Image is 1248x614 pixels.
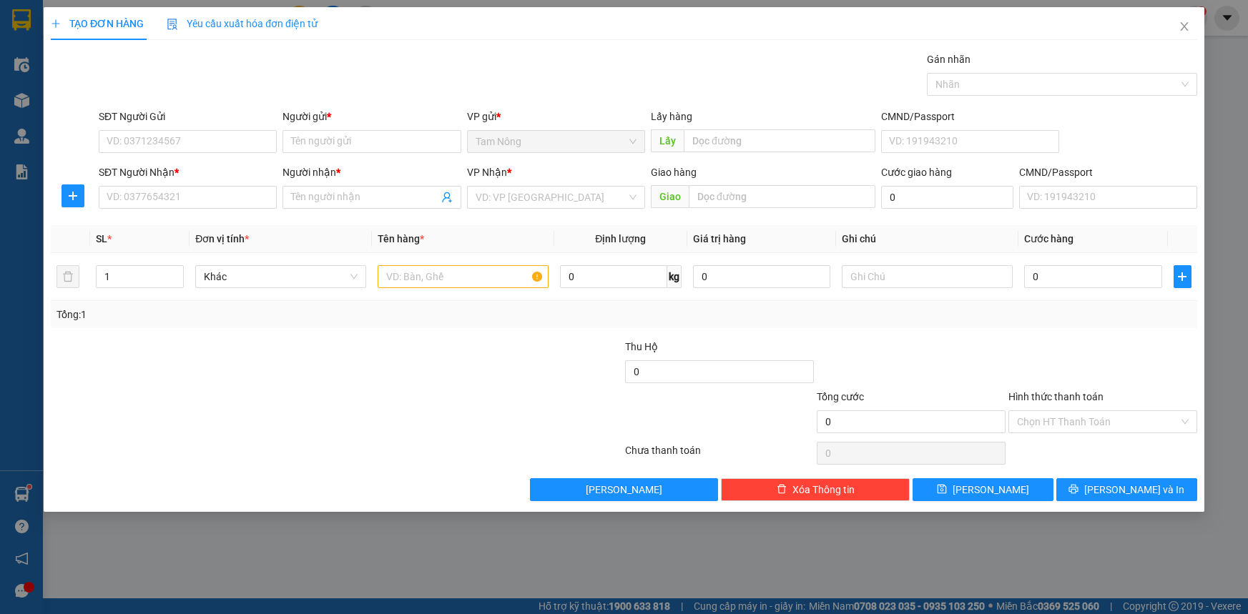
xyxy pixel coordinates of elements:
[1174,271,1191,282] span: plus
[467,109,645,124] div: VP gửi
[937,484,947,495] span: save
[467,167,507,178] span: VP Nhận
[99,109,277,124] div: SĐT Người Gửi
[1179,21,1190,32] span: close
[56,265,79,288] button: delete
[651,129,684,152] span: Lấy
[836,225,1018,253] th: Ghi chú
[1024,233,1073,244] span: Cước hàng
[625,341,658,352] span: Thu Hộ
[689,185,875,208] input: Dọc đường
[56,307,482,322] div: Tổng: 1
[913,478,1053,501] button: save[PERSON_NAME]
[693,233,746,244] span: Giá trị hàng
[51,18,144,29] span: TẠO ĐƠN HÀNG
[1164,7,1204,47] button: Close
[792,482,855,497] span: Xóa Thông tin
[651,167,697,178] span: Giao hàng
[651,185,689,208] span: Giao
[96,233,107,244] span: SL
[881,109,1059,124] div: CMND/Passport
[63,190,84,202] span: plus
[684,129,875,152] input: Dọc đường
[667,265,682,288] span: kg
[1174,265,1192,288] button: plus
[167,18,318,29] span: Yêu cầu xuất hóa đơn điện tử
[1008,391,1104,402] label: Hình thức thanh toán
[167,19,178,30] img: icon
[777,484,787,495] span: delete
[51,19,61,29] span: plus
[476,131,637,152] span: Tam Nông
[1085,482,1185,497] span: [PERSON_NAME] và In
[62,184,85,207] button: plus
[624,442,816,467] div: Chưa thanh toán
[204,266,358,287] span: Khác
[282,164,461,180] div: Người nhận
[953,482,1029,497] span: [PERSON_NAME]
[1056,478,1197,501] button: printer[PERSON_NAME] và In
[881,186,1013,209] input: Cước giao hàng
[817,391,864,402] span: Tổng cước
[651,111,692,122] span: Lấy hàng
[721,478,910,501] button: deleteXóa Thông tin
[195,233,249,244] span: Đơn vị tính
[927,54,971,65] label: Gán nhãn
[378,265,549,288] input: VD: Bàn, Ghế
[595,233,646,244] span: Định lượng
[586,482,662,497] span: [PERSON_NAME]
[282,109,461,124] div: Người gửi
[1019,164,1197,180] div: CMND/Passport
[1069,484,1079,495] span: printer
[881,167,952,178] label: Cước giao hàng
[530,478,719,501] button: [PERSON_NAME]
[99,164,277,180] div: SĐT Người Nhận
[441,192,453,203] span: user-add
[378,233,424,244] span: Tên hàng
[842,265,1013,288] input: Ghi Chú
[693,265,831,288] input: 0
